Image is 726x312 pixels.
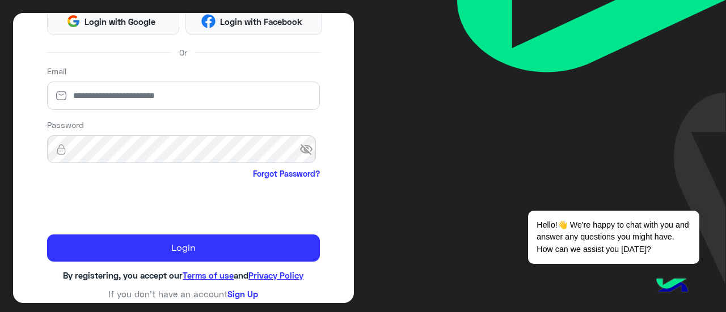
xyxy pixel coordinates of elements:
[47,289,320,299] h6: If you don’t have an account
[185,8,322,35] button: Login with Facebook
[47,90,75,101] img: email
[216,15,306,28] span: Login with Facebook
[234,270,248,280] span: and
[66,14,81,28] img: Google
[179,46,187,58] span: Or
[47,65,66,77] label: Email
[183,270,234,280] a: Terms of use
[47,8,179,35] button: Login with Google
[253,168,320,179] a: Forgot Password?
[81,15,160,28] span: Login with Google
[201,14,216,28] img: Facebook
[47,119,84,131] label: Password
[528,211,699,264] span: Hello!👋 We're happy to chat with you and answer any questions you might have. How can we assist y...
[47,144,75,155] img: lock
[47,234,320,262] button: Login
[227,289,258,299] a: Sign Up
[63,270,183,280] span: By registering, you accept our
[652,267,692,306] img: hulul-logo.png
[47,182,220,226] iframe: reCAPTCHA
[248,270,303,280] a: Privacy Policy
[299,139,320,160] span: visibility_off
